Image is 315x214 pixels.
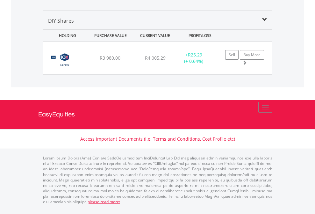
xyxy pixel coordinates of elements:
[100,55,120,61] span: R3 980.00
[47,50,83,72] img: EQU.ZA.CSP500.png
[133,30,177,41] div: CURRENT VALUE
[225,50,239,60] a: Sell
[178,30,222,41] div: PROFIT/LOSS
[44,30,87,41] div: HOLDING
[80,136,235,142] a: Access Important Documents (i.e. Terms and Conditions, Cost Profile etc)
[88,199,120,204] a: please read more:
[38,100,277,129] a: EasyEquities
[240,50,264,60] a: Buy More
[188,52,202,58] span: R25.29
[89,30,132,41] div: PURCHASE VALUE
[48,17,74,24] span: DIY Shares
[43,155,272,204] p: Lorem Ipsum Dolors (Ame) Con a/e SeddOeiusmod tem InciDiduntut Lab Etd mag aliquaen admin veniamq...
[174,52,214,64] div: + (+ 0.64%)
[145,55,166,61] span: R4 005.29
